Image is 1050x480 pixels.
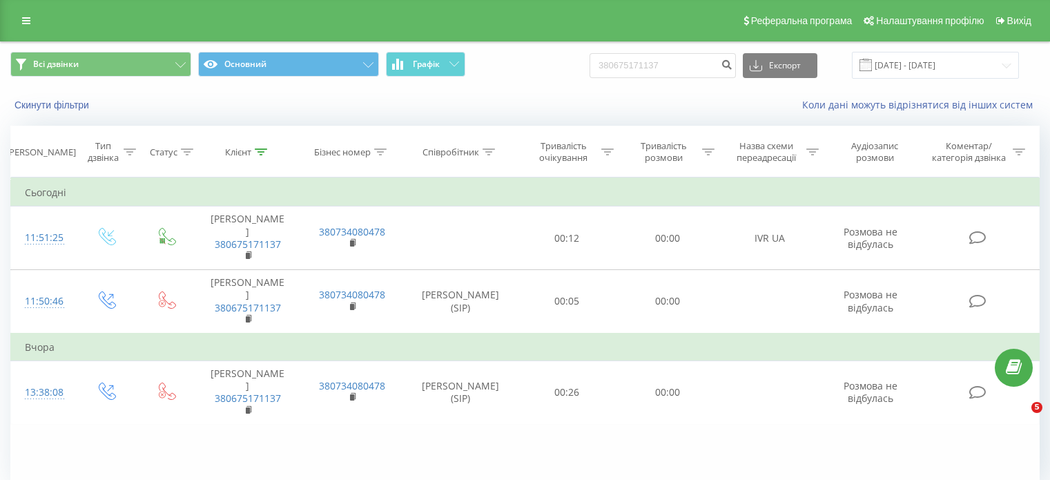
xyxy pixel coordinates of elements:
[1003,402,1036,435] iframe: Intercom live chat
[25,224,61,251] div: 11:51:25
[319,225,385,238] a: 380734080478
[413,59,440,69] span: Графік
[617,361,717,425] td: 00:00
[617,207,717,270] td: 00:00
[1031,402,1042,413] span: 5
[802,98,1040,111] a: Коли дані можуть відрізнятися вiд інших систем
[405,361,517,425] td: [PERSON_NAME] (SIP)
[195,270,300,334] td: [PERSON_NAME]
[314,146,371,158] div: Бізнес номер
[195,361,300,425] td: [PERSON_NAME]
[730,140,803,164] div: Назва схеми переадресації
[743,53,817,78] button: Експорт
[215,238,281,251] a: 380675171137
[319,379,385,392] a: 380734080478
[25,288,61,315] div: 11:50:46
[929,140,1009,164] div: Коментар/категорія дзвінка
[25,379,61,406] div: 13:38:08
[617,270,717,334] td: 00:00
[844,288,897,314] span: Розмова не відбулась
[386,52,465,77] button: Графік
[1007,15,1031,26] span: Вихід
[517,270,617,334] td: 00:05
[717,207,821,270] td: IVR UA
[844,379,897,405] span: Розмова не відбулась
[10,52,191,77] button: Всі дзвінки
[529,140,599,164] div: Тривалість очікування
[11,334,1040,361] td: Вчора
[844,225,897,251] span: Розмова не відбулась
[215,392,281,405] a: 380675171137
[630,140,699,164] div: Тривалість розмови
[10,99,96,111] button: Скинути фільтри
[517,207,617,270] td: 00:12
[6,146,76,158] div: [PERSON_NAME]
[405,270,517,334] td: [PERSON_NAME] (SIP)
[33,59,79,70] span: Всі дзвінки
[225,146,251,158] div: Клієнт
[198,52,379,77] button: Основний
[422,146,479,158] div: Співробітник
[215,301,281,314] a: 380675171137
[751,15,853,26] span: Реферальна програма
[195,207,300,270] td: [PERSON_NAME]
[150,146,177,158] div: Статус
[517,361,617,425] td: 00:26
[11,179,1040,207] td: Сьогодні
[835,140,915,164] div: Аудіозапис розмови
[590,53,736,78] input: Пошук за номером
[87,140,119,164] div: Тип дзвінка
[876,15,984,26] span: Налаштування профілю
[319,288,385,301] a: 380734080478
